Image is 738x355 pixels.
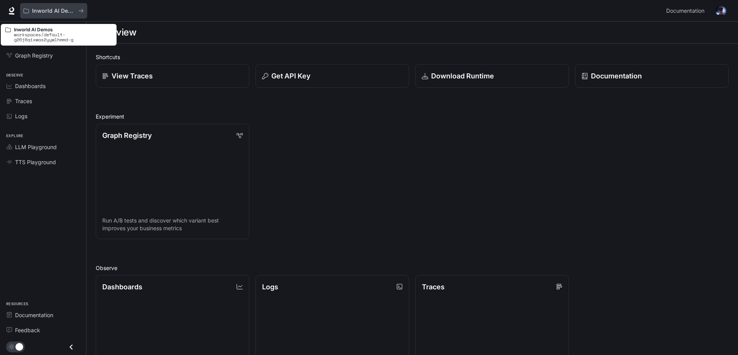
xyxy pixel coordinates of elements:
span: LLM Playground [15,143,57,151]
a: Documentation [575,64,729,88]
button: Get API Key [256,64,409,88]
a: TTS Playground [3,155,83,169]
h2: Observe [96,264,729,272]
p: Inworld AI Demos [14,27,112,32]
a: Graph Registry [3,49,83,62]
span: Traces [15,97,32,105]
p: Documentation [591,71,642,81]
a: Feedback [3,323,83,337]
a: Download Runtime [415,64,569,88]
span: Logs [15,112,27,120]
a: Documentation [3,308,83,322]
p: Graph Registry [102,130,152,141]
p: workspaces/default-g26j6qixwas2yywlhmmd-g [14,32,112,42]
p: Run A/B tests and discover which variant best improves your business metrics [102,217,243,232]
button: User avatar [713,3,729,19]
h2: Shortcuts [96,53,729,61]
img: User avatar [716,5,726,16]
p: Dashboards [102,282,142,292]
button: Close drawer [63,339,80,355]
a: Logs [3,109,83,123]
button: All workspaces [20,3,87,19]
a: View Traces [96,64,249,88]
span: Dark mode toggle [15,342,23,351]
span: Feedback [15,326,40,334]
span: Documentation [666,6,704,16]
span: Documentation [15,311,53,319]
a: Documentation [663,3,710,19]
a: Graph RegistryRun A/B tests and discover which variant best improves your business metrics [96,124,249,239]
p: Logs [262,282,278,292]
p: Traces [422,282,445,292]
p: Get API Key [271,71,310,81]
span: TTS Playground [15,158,56,166]
p: View Traces [112,71,153,81]
a: LLM Playground [3,140,83,154]
p: Download Runtime [431,71,494,81]
a: Traces [3,94,83,108]
span: Dashboards [15,82,46,90]
h2: Experiment [96,112,729,121]
span: Graph Registry [15,51,53,59]
p: Inworld AI Demos [32,8,75,14]
a: Dashboards [3,79,83,93]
